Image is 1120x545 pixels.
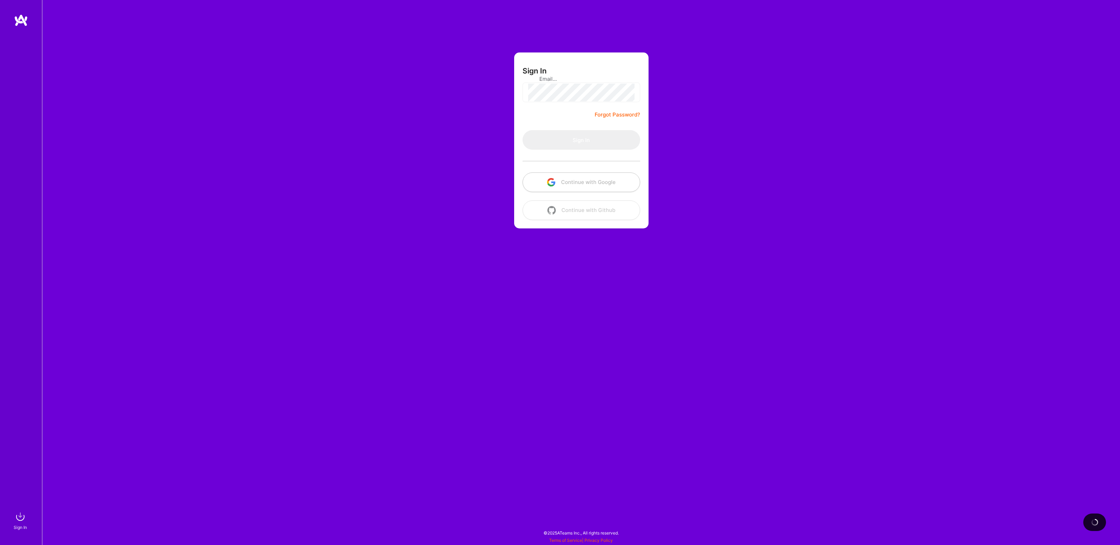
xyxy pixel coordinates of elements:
[539,70,623,88] input: Email...
[549,538,613,543] span: |
[595,111,640,119] a: Forgot Password?
[42,524,1120,542] div: © 2025 ATeams Inc., All rights reserved.
[1090,518,1099,526] img: loading
[14,524,27,531] div: Sign In
[523,130,640,150] button: Sign In
[15,510,27,531] a: sign inSign In
[523,200,640,220] button: Continue with Github
[523,172,640,192] button: Continue with Google
[584,538,613,543] a: Privacy Policy
[547,206,556,214] img: icon
[14,14,28,27] img: logo
[549,538,582,543] a: Terms of Service
[523,66,547,75] h3: Sign In
[547,178,555,186] img: icon
[13,510,27,524] img: sign in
